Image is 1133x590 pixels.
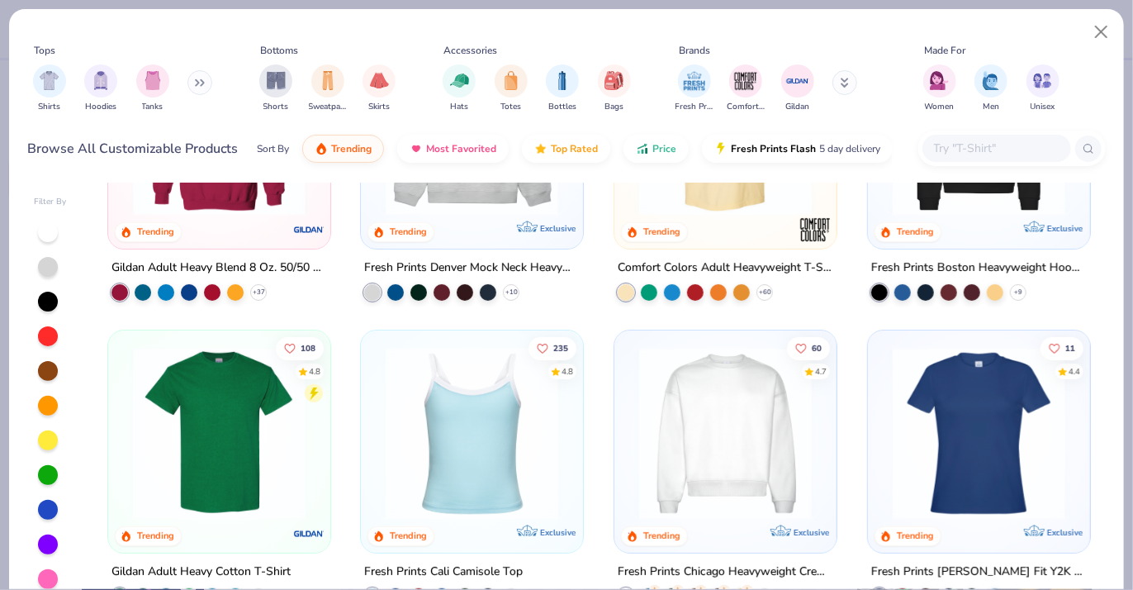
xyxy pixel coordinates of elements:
[363,64,396,113] div: filter for Skirts
[315,142,328,155] img: trending.gif
[534,142,548,155] img: TopRated.gif
[136,64,169,113] button: filter button
[794,526,829,537] span: Exclusive
[111,561,291,582] div: Gildan Adult Heavy Cotton T-Shirt
[377,347,566,520] img: a25d9891-da96-49f3-a35e-76288174bf3a
[495,64,528,113] button: filter button
[731,142,816,155] span: Fresh Prints Flash
[505,288,518,297] span: + 10
[38,101,60,113] span: Shirts
[923,64,956,113] button: filter button
[364,258,580,278] div: Fresh Prints Denver Mock Neck Heavyweight Sweatshirt
[884,347,1074,520] img: 6a9a0a85-ee36-4a89-9588-981a92e8a910
[974,64,1007,113] div: filter for Men
[309,64,347,113] button: filter button
[820,347,1009,520] img: 9145e166-e82d-49ae-94f7-186c20e691c9
[799,213,832,246] img: Comfort Colors logo
[136,64,169,113] div: filter for Tanks
[727,64,765,113] div: filter for Comfort Colors
[267,71,286,90] img: Shorts Image
[676,64,713,113] div: filter for Fresh Prints
[259,64,292,113] button: filter button
[781,64,814,113] button: filter button
[623,135,689,163] button: Price
[331,142,372,155] span: Trending
[444,43,498,58] div: Accessories
[815,365,827,378] div: 4.7
[1026,64,1060,113] div: filter for Unisex
[309,101,347,113] span: Sweatpants
[540,526,576,537] span: Exclusive
[562,365,574,378] div: 4.8
[529,336,577,359] button: Like
[397,135,509,163] button: Most Favorited
[309,64,347,113] div: filter for Sweatpants
[263,101,289,113] span: Shorts
[40,71,59,90] img: Shirts Image
[1026,64,1060,113] button: filter button
[92,71,110,90] img: Hoodies Image
[546,64,579,113] div: filter for Bottles
[1065,344,1075,352] span: 11
[618,258,833,278] div: Comfort Colors Adult Heavyweight T-Shirt
[1047,223,1083,234] span: Exclusive
[733,69,758,93] img: Comfort Colors Image
[500,101,521,113] span: Totes
[546,64,579,113] button: filter button
[924,43,965,58] div: Made For
[781,64,814,113] div: filter for Gildan
[982,71,1000,90] img: Men Image
[142,101,164,113] span: Tanks
[443,64,476,113] button: filter button
[819,140,880,159] span: 5 day delivery
[930,71,949,90] img: Women Image
[618,561,833,582] div: Fresh Prints Chicago Heavyweight Crewneck
[604,101,623,113] span: Bags
[495,64,528,113] div: filter for Totes
[28,139,239,159] div: Browse All Customizable Products
[727,101,765,113] span: Comfort Colors
[727,64,765,113] button: filter button
[426,142,496,155] span: Most Favorited
[33,64,66,113] div: filter for Shirts
[759,288,771,297] span: + 60
[871,258,1087,278] div: Fresh Prints Boston Heavyweight Hoodie
[125,347,314,520] img: db319196-8705-402d-8b46-62aaa07ed94f
[292,516,325,550] img: Gildan logo
[34,43,55,58] div: Tops
[604,71,623,90] img: Bags Image
[261,43,299,58] div: Bottoms
[785,69,810,93] img: Gildan Image
[631,347,820,520] img: 1358499d-a160-429c-9f1e-ad7a3dc244c9
[368,101,390,113] span: Skirts
[676,64,713,113] button: filter button
[450,71,469,90] img: Hats Image
[812,344,822,352] span: 60
[301,344,315,352] span: 108
[983,101,999,113] span: Men
[714,142,728,155] img: flash.gif
[682,69,707,93] img: Fresh Prints Image
[1033,71,1052,90] img: Unisex Image
[377,43,566,216] img: f5d85501-0dbb-4ee4-b115-c08fa3845d83
[450,101,468,113] span: Hats
[319,71,337,90] img: Sweatpants Image
[925,101,955,113] span: Women
[598,64,631,113] div: filter for Bags
[554,344,569,352] span: 235
[974,64,1007,113] button: filter button
[702,135,893,163] button: Fresh Prints Flash5 day delivery
[259,64,292,113] div: filter for Shorts
[410,142,423,155] img: most_fav.gif
[85,101,116,113] span: Hoodies
[932,139,1060,158] input: Try "T-Shirt"
[1086,17,1117,48] button: Close
[652,142,676,155] span: Price
[540,223,576,234] span: Exclusive
[257,141,289,156] div: Sort By
[676,101,713,113] span: Fresh Prints
[84,64,117,113] button: filter button
[370,71,389,90] img: Skirts Image
[302,135,384,163] button: Trending
[548,101,576,113] span: Bottles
